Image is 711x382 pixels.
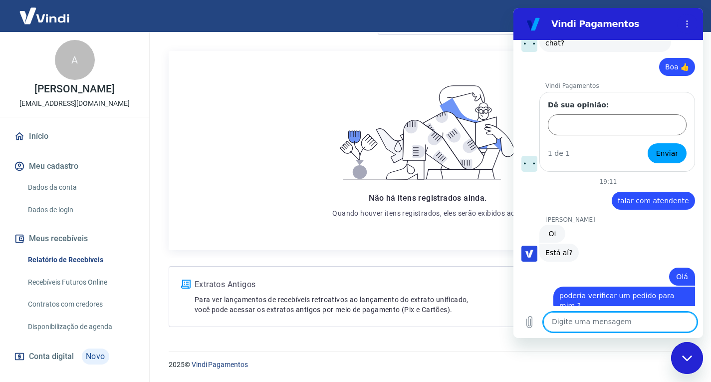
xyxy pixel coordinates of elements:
[12,155,137,177] button: Meu cadastro
[24,250,137,270] a: Relatório de Recebíveis
[24,200,137,220] a: Dados de login
[29,350,74,364] span: Conta digital
[195,295,577,315] p: Para ver lançamentos de recebíveis retroativos ao lançamento do extrato unificado, você pode aces...
[82,349,109,365] span: Novo
[671,342,703,374] iframe: Botão para abrir a janela de mensagens, conversa em andamento
[369,193,486,203] span: Não há itens registrados ainda.
[55,40,95,80] div: A
[181,280,191,289] img: ícone
[34,84,114,94] p: [PERSON_NAME]
[192,361,248,369] a: Vindi Pagamentos
[24,317,137,337] a: Disponibilização de agenda
[12,345,137,369] a: Conta digitalNovo
[12,228,137,250] button: Meus recebíveis
[12,0,77,31] img: Vindi
[169,360,687,370] p: 2025 ©
[19,98,130,109] p: [EMAIL_ADDRESS][DOMAIN_NAME]
[12,125,137,147] a: Início
[195,279,577,291] p: Extratos Antigos
[24,272,137,293] a: Recebíveis Futuros Online
[24,294,137,315] a: Contratos com credores
[332,208,523,218] p: Quando houver itens registrados, eles serão exibidos aqui.
[513,8,703,338] iframe: Janela de mensagens
[24,177,137,198] a: Dados da conta
[663,7,699,25] button: Sair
